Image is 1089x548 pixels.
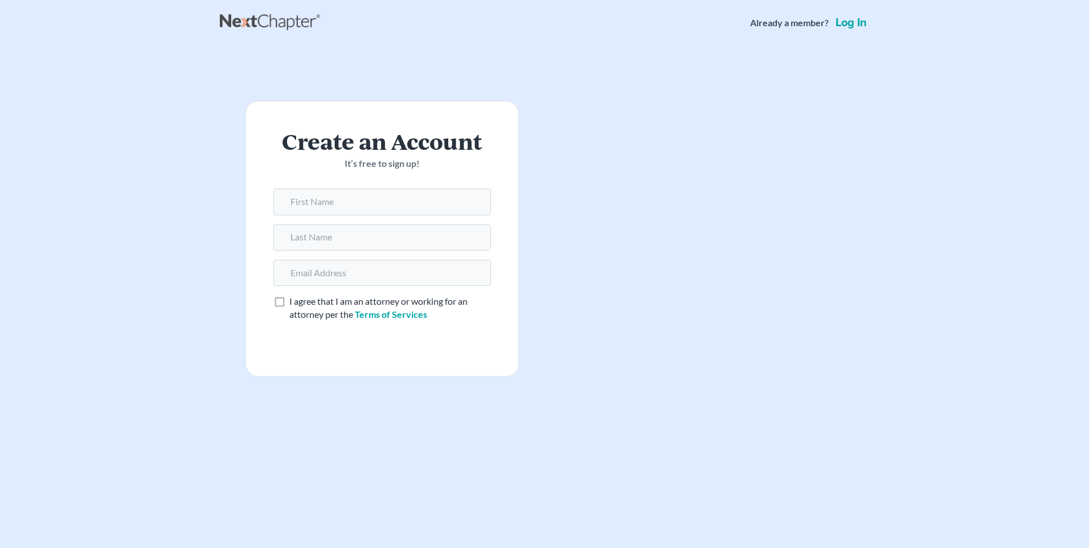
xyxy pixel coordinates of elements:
[273,129,491,153] h2: Create an Account
[833,17,869,28] a: Log in
[273,157,491,170] p: It’s free to sign up!
[286,225,490,250] input: Last Name
[289,296,468,320] span: I agree that I am an attorney or working for an attorney per the
[750,17,829,30] strong: Already a member?
[286,189,490,214] input: First Name
[286,260,490,285] input: Email Address
[355,309,427,320] a: Terms of Services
